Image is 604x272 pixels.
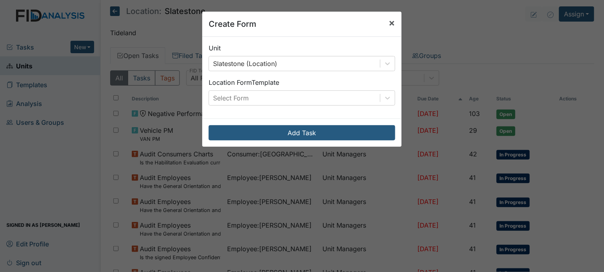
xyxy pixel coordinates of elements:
[383,12,402,34] button: Close
[213,93,249,103] div: Select Form
[213,59,277,68] div: Slatestone (Location)
[389,17,395,28] span: ×
[209,18,256,30] h5: Create Form
[209,78,279,87] label: Location Form Template
[209,43,221,53] label: Unit
[209,125,395,140] button: Add Task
